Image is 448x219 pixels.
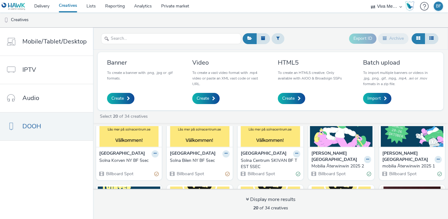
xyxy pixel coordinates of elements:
strong: [GEOGRAPHIC_DATA] [241,150,287,157]
img: undefined Logo [2,2,26,10]
a: Solna Centrum SKIVAN BF TEST 5SEC [241,157,300,170]
span: of 34 creatives [253,205,288,211]
a: Solna Korven NY BF 5sec [99,157,159,164]
span: Audio [22,94,39,103]
div: Mobilia Återwinwin 2025 2 [311,163,368,169]
span: Billboard Spot [176,171,204,177]
div: Partially valid [154,171,159,177]
span: IPTV [22,65,36,74]
p: To create an HTML5 creative. Only available with AIOO & Broadsign SSPs [278,70,349,81]
span: Import [367,95,381,102]
a: Create [192,93,220,104]
button: Table [425,33,438,44]
h3: Video [192,58,263,67]
a: Import [363,93,391,104]
span: Billboard Spot [247,171,275,177]
img: Hawk Academy [405,1,414,11]
strong: [GEOGRAPHIC_DATA] [99,150,145,157]
p: To create a vast video format with .mp4 video or paste an XML vast code or vast URL. [192,70,263,87]
div: mobilia Återwinwin 2025 1 [382,163,439,169]
div: Solna Centrum SKIVAN BF TEST 5SEC [241,157,298,170]
div: Solna Bilen NY BF 5sec [170,157,227,164]
span: Billboard Spot [105,171,133,177]
a: Mobilia Återwinwin 2025 2 [311,163,371,169]
div: BF [436,2,441,11]
strong: [PERSON_NAME][GEOGRAPHIC_DATA] [311,150,362,163]
span: Billboard Spot [318,171,346,177]
div: Valid [296,171,300,177]
span: Create [282,95,295,102]
div: Partially valid [225,171,230,177]
span: Mobile/Tablet/Desktop [22,37,87,46]
img: dooh [3,17,9,23]
h3: Banner [107,58,178,67]
h3: Batch upload [363,58,434,67]
div: Valid [367,171,371,177]
a: Select of 34 creatives [99,113,150,119]
a: Solna Bilen NY BF 5sec [170,157,229,164]
a: Create [278,93,305,104]
a: Hawk Academy [405,1,417,11]
p: To create a banner with .png, .jpg or .gif formats. [107,70,178,81]
div: Valid [437,171,442,177]
strong: 20 [113,113,118,119]
p: To import multiple banners or videos in .jpg, .png, .gif, .mpg, .mp4, .avi or .mov formats in a z... [363,70,434,87]
span: Create [197,95,209,102]
div: Solna Korven NY BF 5sec [99,157,156,164]
span: Create [111,95,124,102]
a: mobilia Återwinwin 2025 1 [382,163,442,169]
div: Display more results [246,196,296,203]
strong: [PERSON_NAME][GEOGRAPHIC_DATA] [382,150,433,163]
strong: 20 [253,205,258,211]
span: Billboard Spot [389,171,417,177]
input: Search... [101,33,241,44]
a: Create [107,93,134,104]
h3: HTML5 [278,58,349,67]
strong: [GEOGRAPHIC_DATA] [170,150,216,157]
span: DOOH [22,122,41,131]
button: Grid [412,33,425,44]
button: Archive [378,33,408,44]
button: Export ID [349,34,376,43]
